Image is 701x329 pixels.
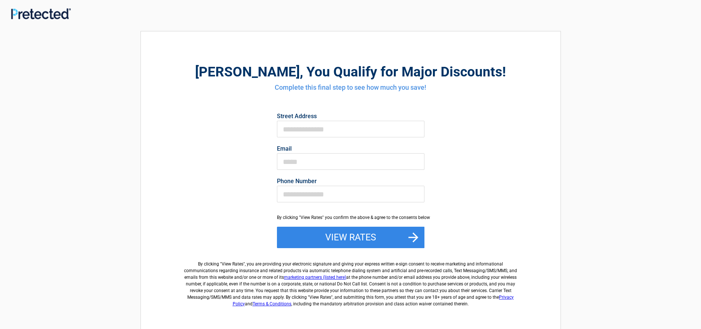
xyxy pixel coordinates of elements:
label: Email [277,146,424,152]
label: Street Address [277,113,424,119]
span: [PERSON_NAME] [195,64,300,80]
label: Phone Number [277,178,424,184]
a: Privacy Policy [233,295,514,306]
div: By clicking "View Rates" you confirm the above & agree to the consents below [277,214,424,221]
a: Terms & Conditions [253,301,291,306]
img: Main Logo [11,8,71,19]
h4: Complete this final step to see how much you save! [181,83,520,92]
label: By clicking " ", you are providing your electronic signature and giving your express written e-si... [181,255,520,307]
span: View Rates [222,261,243,267]
button: View Rates [277,227,424,248]
a: marketing partners (listed here) [284,275,346,280]
h2: , You Qualify for Major Discounts! [181,63,520,81]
